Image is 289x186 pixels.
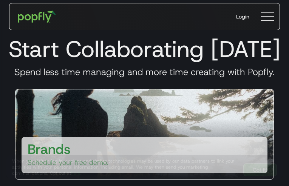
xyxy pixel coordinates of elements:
h3: Spend less time managing and more time creating with Popfly. [6,66,283,78]
div: When you visit or log in, cookies and similar technologies may be used by our data partners to li... [12,158,237,176]
a: home [12,5,61,28]
a: Login [230,7,255,26]
h1: Start Collaborating [DATE] [6,35,283,63]
a: here [71,170,80,176]
div: Login [236,13,249,20]
a: Got It! [243,163,277,176]
h3: Brands [28,140,71,158]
